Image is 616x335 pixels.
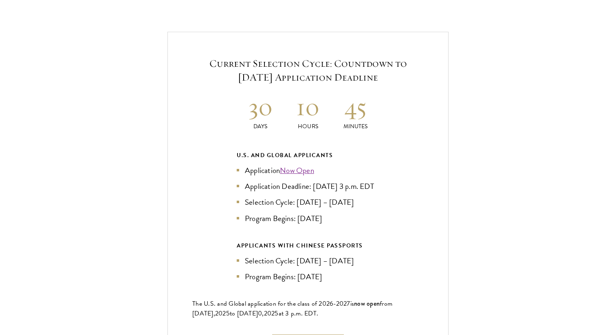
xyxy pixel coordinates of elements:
span: The U.S. and Global application for the class of 202 [192,299,330,309]
div: U.S. and Global Applicants [237,150,379,160]
li: Application Deadline: [DATE] 3 p.m. EDT [237,180,379,192]
span: 6 [330,299,333,309]
p: Days [237,122,284,131]
li: Program Begins: [DATE] [237,271,379,282]
p: Hours [284,122,332,131]
span: now open [354,299,380,308]
a: Now Open [280,164,314,176]
h5: Current Selection Cycle: Countdown to [DATE] Application Deadline [192,57,424,84]
span: at 3 p.m. EDT. [279,309,319,318]
span: is [350,299,354,309]
li: Selection Cycle: [DATE] – [DATE] [237,196,379,208]
h2: 10 [284,92,332,122]
li: Application [237,164,379,176]
div: APPLICANTS WITH CHINESE PASSPORTS [237,241,379,251]
span: 0 [258,309,262,318]
span: , [262,309,264,318]
li: Selection Cycle: [DATE] – [DATE] [237,255,379,267]
span: 5 [275,309,278,318]
span: 5 [226,309,230,318]
span: to [DATE] [230,309,258,318]
span: 202 [215,309,226,318]
h2: 45 [332,92,379,122]
p: Minutes [332,122,379,131]
span: 202 [264,309,275,318]
li: Program Begins: [DATE] [237,212,379,224]
h2: 30 [237,92,284,122]
span: from [DATE], [192,299,392,318]
span: -202 [333,299,347,309]
span: 7 [347,299,350,309]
